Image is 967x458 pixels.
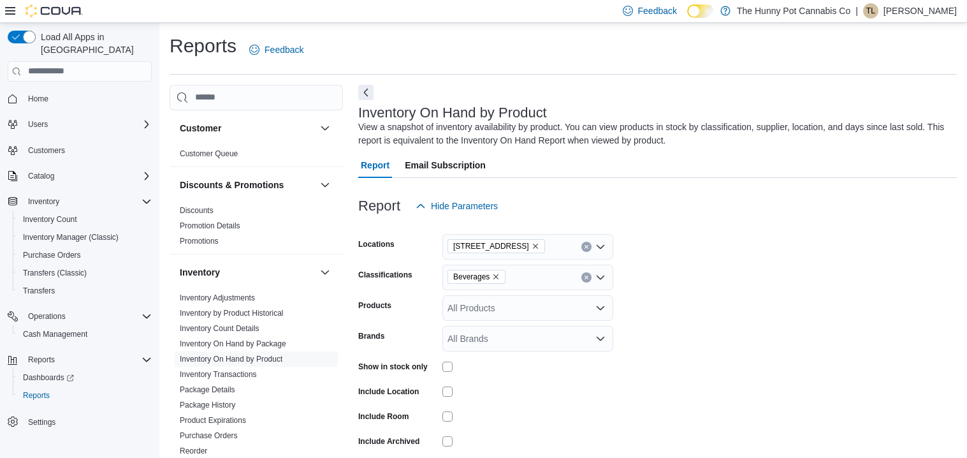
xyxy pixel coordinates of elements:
[23,329,87,339] span: Cash Management
[28,417,55,427] span: Settings
[361,152,389,178] span: Report
[453,240,529,253] span: [STREET_ADDRESS]
[180,355,282,364] a: Inventory On Hand by Product
[180,309,284,318] a: Inventory by Product Historical
[13,246,157,264] button: Purchase Orders
[244,37,309,63] a: Feedback
[28,171,54,181] span: Catalog
[28,196,59,207] span: Inventory
[180,179,315,191] button: Discounts & Promotions
[180,122,221,135] h3: Customer
[358,362,428,372] label: Show in stock only
[863,3,878,18] div: Tyler Livingston
[3,167,157,185] button: Catalog
[180,149,238,159] span: Customer Queue
[581,242,592,252] button: Clear input
[581,272,592,283] button: Clear input
[23,143,70,158] a: Customers
[18,370,79,385] a: Dashboards
[13,369,157,387] a: Dashboards
[180,385,235,395] span: Package Details
[180,415,246,425] span: Product Expirations
[265,43,303,56] span: Feedback
[180,385,235,394] a: Package Details
[23,352,60,367] button: Reports
[180,179,284,191] h3: Discounts & Promotions
[18,230,124,245] a: Inventory Manager (Classic)
[180,447,207,455] a: Reorder
[180,266,220,279] h3: Inventory
[18,327,152,342] span: Cash Management
[411,193,503,219] button: Hide Parameters
[855,3,858,18] p: |
[180,293,255,302] a: Inventory Adjustments
[595,334,606,344] button: Open list of options
[180,205,214,216] span: Discounts
[23,286,55,296] span: Transfers
[23,168,59,184] button: Catalog
[3,412,157,431] button: Settings
[317,121,333,136] button: Customer
[18,212,152,227] span: Inventory Count
[18,327,92,342] a: Cash Management
[13,264,157,282] button: Transfers (Classic)
[447,239,545,253] span: 198 Queen St
[28,94,48,104] span: Home
[23,250,81,260] span: Purchase Orders
[180,431,238,440] a: Purchase Orders
[447,270,505,284] span: Beverages
[3,141,157,159] button: Customers
[453,270,490,283] span: Beverages
[180,400,235,410] span: Package History
[492,273,500,281] button: Remove Beverages from selection in this group
[180,308,284,318] span: Inventory by Product Historical
[28,145,65,156] span: Customers
[180,354,282,364] span: Inventory On Hand by Product
[358,411,409,422] label: Include Room
[170,203,343,254] div: Discounts & Promotions
[180,122,315,135] button: Customer
[358,198,400,214] h3: Report
[180,431,238,441] span: Purchase Orders
[180,339,286,349] span: Inventory On Hand by Package
[180,149,238,158] a: Customer Queue
[23,373,74,383] span: Dashboards
[23,268,87,278] span: Transfers (Classic)
[18,247,86,263] a: Purchase Orders
[23,91,54,107] a: Home
[13,211,157,228] button: Inventory Count
[180,237,219,246] a: Promotions
[3,351,157,369] button: Reports
[180,266,315,279] button: Inventory
[180,323,259,334] span: Inventory Count Details
[170,146,343,166] div: Customer
[866,3,875,18] span: TL
[180,221,240,231] span: Promotion Details
[13,228,157,246] button: Inventory Manager (Classic)
[317,177,333,193] button: Discounts & Promotions
[532,242,539,250] button: Remove 198 Queen St from selection in this group
[405,152,486,178] span: Email Subscription
[23,413,152,429] span: Settings
[3,307,157,325] button: Operations
[180,324,259,333] a: Inventory Count Details
[180,221,240,230] a: Promotion Details
[18,388,152,403] span: Reports
[23,309,152,324] span: Operations
[180,416,246,425] a: Product Expirations
[358,387,419,397] label: Include Location
[13,325,157,343] button: Cash Management
[13,387,157,404] button: Reports
[23,168,152,184] span: Catalog
[23,194,152,209] span: Inventory
[18,265,92,281] a: Transfers (Classic)
[18,283,152,299] span: Transfers
[13,282,157,300] button: Transfers
[180,206,214,215] a: Discounts
[18,247,152,263] span: Purchase Orders
[358,85,374,100] button: Next
[23,390,50,401] span: Reports
[23,214,77,225] span: Inventory Count
[28,119,48,129] span: Users
[23,91,152,107] span: Home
